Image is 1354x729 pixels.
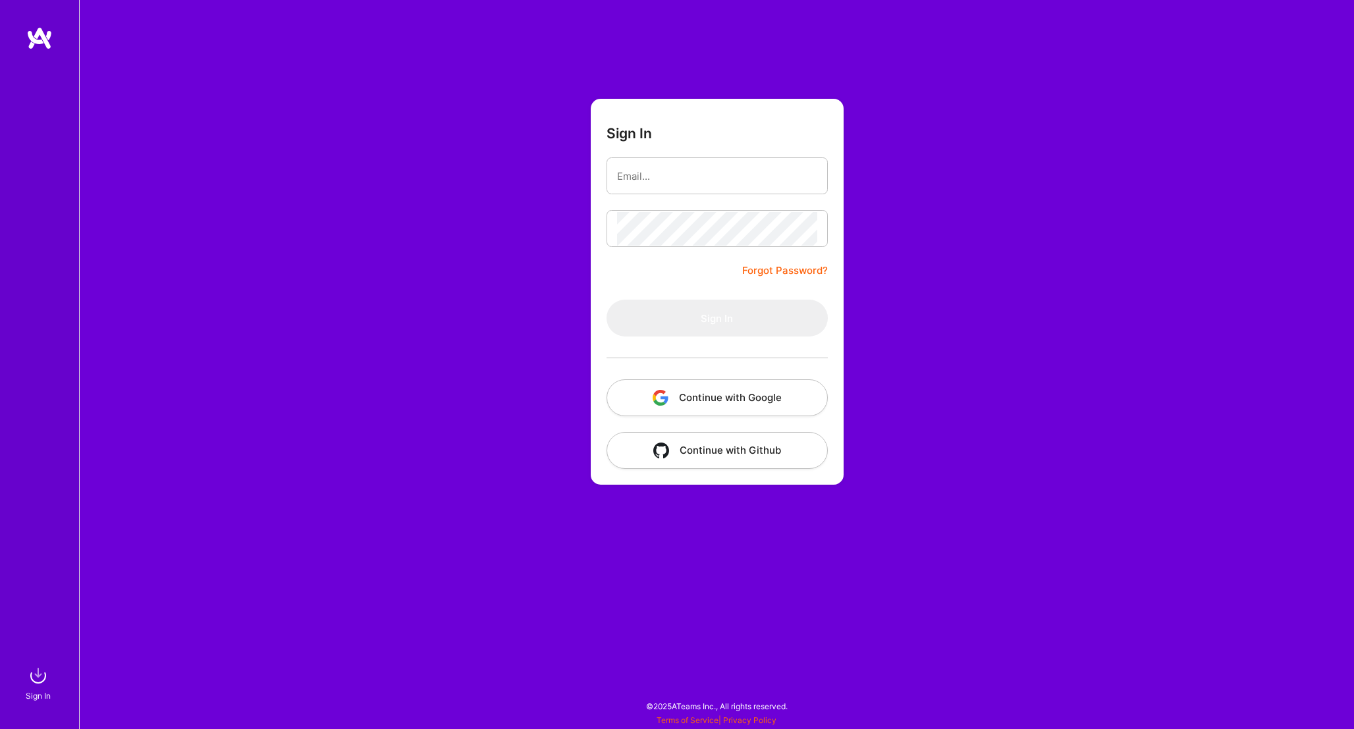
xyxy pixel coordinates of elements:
div: Sign In [26,689,51,703]
a: Privacy Policy [723,715,776,725]
img: logo [26,26,53,50]
img: icon [653,443,669,458]
a: Forgot Password? [742,263,828,279]
img: icon [653,390,668,406]
h3: Sign In [607,125,652,142]
button: Continue with Google [607,379,828,416]
button: Continue with Github [607,432,828,469]
img: sign in [25,662,51,689]
input: Email... [617,159,817,193]
span: | [657,715,776,725]
a: Terms of Service [657,715,718,725]
div: © 2025 ATeams Inc., All rights reserved. [79,689,1354,722]
button: Sign In [607,300,828,337]
a: sign inSign In [28,662,51,703]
